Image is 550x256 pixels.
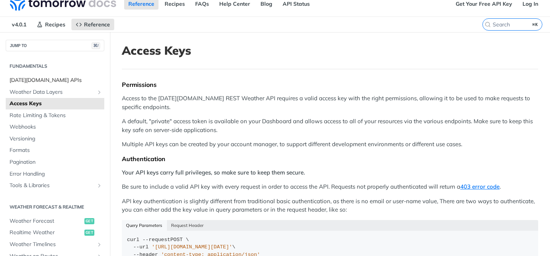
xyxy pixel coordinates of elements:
h1: Access Keys [122,44,538,57]
a: Error Handling [6,168,104,180]
span: curl [127,237,139,243]
a: Reference [71,19,114,30]
a: Versioning [6,133,104,145]
span: Access Keys [10,100,102,108]
div: Permissions [122,81,538,88]
strong: Your API keys carry full privileges, so make sure to keep them secure. [122,169,305,176]
h2: Fundamentals [6,63,104,70]
button: Show subpages for Tools & Libraries [96,183,102,189]
span: get [84,218,94,224]
span: Webhooks [10,123,102,131]
span: [DATE][DOMAIN_NAME] APIs [10,77,102,84]
a: Webhooks [6,121,104,133]
svg: Search [485,21,491,28]
a: Weather Forecastget [6,215,104,227]
a: Realtime Weatherget [6,227,104,238]
span: Reference [84,21,110,28]
button: Show subpages for Weather Timelines [96,241,102,248]
span: Error Handling [10,170,102,178]
button: Request Header [167,220,208,231]
span: v4.0.1 [8,19,31,30]
a: Tools & LibrariesShow subpages for Tools & Libraries [6,180,104,191]
span: Formats [10,147,102,154]
a: Pagination [6,157,104,168]
span: --request [142,237,170,243]
a: Recipes [32,19,70,30]
span: Tools & Libraries [10,182,94,189]
p: API key authentication is slightly different from traditional basic authentication, as there is n... [122,197,538,214]
span: get [84,230,94,236]
kbd: ⌘K [531,21,540,28]
button: Show subpages for Weather Data Layers [96,89,102,95]
h2: Weather Forecast & realtime [6,204,104,210]
a: 403 error code [460,183,500,190]
a: [DATE][DOMAIN_NAME] APIs [6,75,104,86]
div: Authentication [122,155,538,163]
span: Pagination [10,158,102,166]
a: Access Keys [6,98,104,109]
button: JUMP TO⌘/ [6,40,104,51]
a: Rate Limiting & Tokens [6,110,104,121]
a: Weather TimelinesShow subpages for Weather Timelines [6,239,104,250]
a: Weather Data LayersShow subpages for Weather Data Layers [6,86,104,98]
span: Realtime Weather [10,229,82,236]
span: '[URL][DOMAIN_NAME][DATE]' [152,244,232,250]
span: ⌘/ [92,42,100,49]
p: Access to the [DATE][DOMAIN_NAME] REST Weather API requires a valid access key with the right per... [122,94,538,111]
p: Multiple API keys can be created by your account manager, to support different development enviro... [122,140,538,149]
p: A default, "private" access token is available on your Dashboard and allows access to all of your... [122,117,538,134]
span: Weather Forecast [10,217,82,225]
span: --url [133,244,149,250]
span: Weather Data Layers [10,88,94,96]
span: Rate Limiting & Tokens [10,112,102,119]
span: Recipes [45,21,65,28]
p: Be sure to include a valid API key with every request in order to access the API. Requests not pr... [122,183,538,191]
span: Versioning [10,135,102,143]
a: Formats [6,145,104,156]
span: Weather Timelines [10,241,94,248]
